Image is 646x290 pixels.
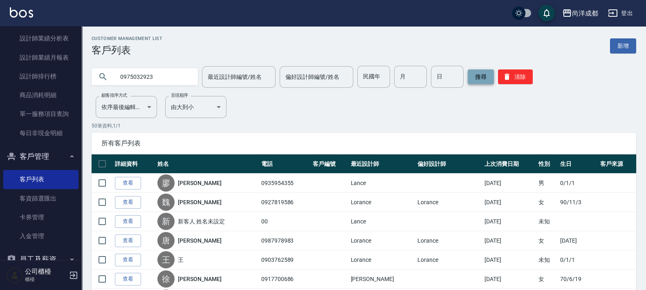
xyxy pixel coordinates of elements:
[10,7,33,18] img: Logo
[559,5,601,22] button: 尚洋成都
[3,105,79,123] a: 單一服務項目查詢
[415,193,482,212] td: Lorance
[572,8,598,18] div: 尚洋成都
[259,270,311,289] td: 0917700686
[536,231,558,250] td: 女
[157,270,175,288] div: 徐
[536,250,558,270] td: 未知
[536,193,558,212] td: 女
[3,208,79,227] a: 卡券管理
[7,267,23,283] img: Person
[349,231,416,250] td: Lorance
[259,174,311,193] td: 0935954355
[536,174,558,193] td: 男
[598,154,636,174] th: 客戶來源
[482,270,536,289] td: [DATE]
[115,234,141,247] a: 查看
[115,177,141,190] a: 查看
[115,196,141,209] a: 查看
[178,179,221,187] a: [PERSON_NAME]
[349,250,416,270] td: Lorance
[558,193,598,212] td: 90/11/3
[157,251,175,268] div: 王
[558,250,598,270] td: 0/1/1
[482,154,536,174] th: 上次消費日期
[558,231,598,250] td: [DATE]
[96,96,157,118] div: 依序最後編輯時間
[115,254,141,266] a: 查看
[482,231,536,250] td: [DATE]
[558,174,598,193] td: 0/1/1
[610,38,636,54] a: 新增
[498,69,533,84] button: 清除
[171,92,188,98] label: 呈現順序
[3,67,79,86] a: 設計師排行榜
[3,124,79,143] a: 每日非現金明細
[415,154,482,174] th: 偏好設計師
[349,154,416,174] th: 最近設計師
[311,154,349,174] th: 客戶編號
[101,92,127,98] label: 顧客排序方式
[178,275,221,283] a: [PERSON_NAME]
[157,213,175,230] div: 新
[157,174,175,192] div: 廖
[3,146,79,167] button: 客戶管理
[178,198,221,206] a: [PERSON_NAME]
[178,236,221,245] a: [PERSON_NAME]
[415,231,482,250] td: Lorance
[25,276,67,283] p: 櫃檯
[349,193,416,212] td: Lorance
[115,215,141,228] a: 查看
[178,217,225,225] a: 新客人 姓名未設定
[155,154,259,174] th: 姓名
[259,193,311,212] td: 0927819586
[92,45,162,56] h3: 客戶列表
[536,212,558,231] td: 未知
[482,193,536,212] td: [DATE]
[538,5,555,21] button: save
[349,212,416,231] td: Lance
[259,231,311,250] td: 0987978983
[536,154,558,174] th: 性別
[113,154,155,174] th: 詳細資料
[482,174,536,193] td: [DATE]
[415,250,482,270] td: Lorance
[3,249,79,270] button: 員工及薪資
[468,69,494,84] button: 搜尋
[558,154,598,174] th: 生日
[178,256,184,264] a: 王
[157,232,175,249] div: 唐
[558,270,598,289] td: 70/6/19
[3,29,79,48] a: 設計師業績分析表
[114,66,191,88] input: 搜尋關鍵字
[92,36,162,41] h2: Customer Management List
[3,86,79,105] a: 商品消耗明細
[25,268,67,276] h5: 公司櫃檯
[115,273,141,286] a: 查看
[536,270,558,289] td: 女
[3,189,79,208] a: 客資篩選匯出
[349,174,416,193] td: Lance
[157,194,175,211] div: 魏
[3,48,79,67] a: 設計師業績月報表
[259,154,311,174] th: 電話
[482,212,536,231] td: [DATE]
[92,122,636,129] p: 50 筆資料, 1 / 1
[101,139,626,147] span: 所有客戶列表
[605,6,636,21] button: 登出
[259,212,311,231] td: 00
[482,250,536,270] td: [DATE]
[165,96,227,118] div: 由大到小
[3,170,79,189] a: 客戶列表
[259,250,311,270] td: 0903762589
[349,270,416,289] td: [PERSON_NAME]
[3,227,79,245] a: 入金管理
